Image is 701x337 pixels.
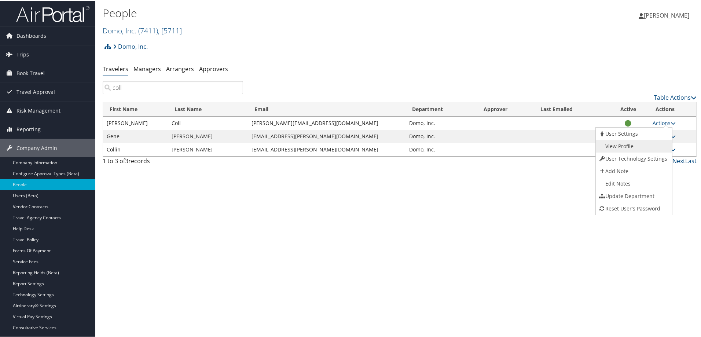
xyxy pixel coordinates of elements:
[168,116,247,129] td: Coll
[596,177,670,189] a: Edit Notes
[16,63,45,82] span: Book Travel
[199,64,228,72] a: Approvers
[248,129,405,142] td: [EMAIL_ADDRESS][PERSON_NAME][DOMAIN_NAME]
[16,138,57,157] span: Company Admin
[168,142,247,155] td: [PERSON_NAME]
[477,102,534,116] th: Approver
[405,116,477,129] td: Domo, Inc.
[16,101,60,119] span: Risk Management
[534,102,608,116] th: Last Emailed: activate to sort column ascending
[16,5,89,22] img: airportal-logo.png
[103,25,182,35] a: Domo, Inc.
[103,142,168,155] td: Collin
[103,129,168,142] td: Gene
[685,156,697,164] a: Last
[653,119,676,126] a: Actions
[596,189,670,202] a: Update Department For This Traveler
[103,5,499,20] h1: People
[16,82,55,100] span: Travel Approval
[133,64,161,72] a: Managers
[103,102,168,116] th: First Name: activate to sort column ascending
[168,102,247,116] th: Last Name: activate to sort column descending
[405,142,477,155] td: Domo, Inc.
[248,116,405,129] td: [PERSON_NAME][EMAIL_ADDRESS][DOMAIN_NAME]
[138,25,158,35] span: ( 7411 )
[596,139,670,152] a: AirPortal Profile
[405,129,477,142] td: Domo, Inc.
[125,156,128,164] span: 3
[103,116,168,129] td: [PERSON_NAME]
[113,39,148,53] a: Domo, Inc.
[248,142,405,155] td: [EMAIL_ADDRESS][PERSON_NAME][DOMAIN_NAME]
[405,102,477,116] th: Department: activate to sort column ascending
[16,26,46,44] span: Dashboards
[649,102,696,116] th: Actions
[168,129,247,142] td: [PERSON_NAME]
[639,4,697,26] a: [PERSON_NAME]
[596,127,670,139] a: View User's Settings
[16,45,29,63] span: Trips
[596,164,670,177] a: Add Note
[158,25,182,35] span: , [ 5711 ]
[596,202,670,214] a: Reset User's Password
[672,156,685,164] a: Next
[248,102,405,116] th: Email: activate to sort column ascending
[103,80,243,94] input: Search
[644,11,689,19] span: [PERSON_NAME]
[103,156,243,168] div: 1 to 3 of records
[103,64,128,72] a: Travelers
[16,120,41,138] span: Reporting
[608,102,649,116] th: Active: activate to sort column ascending
[654,93,697,101] a: Table Actions
[596,152,670,164] a: User Technology Settings
[166,64,194,72] a: Arrangers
